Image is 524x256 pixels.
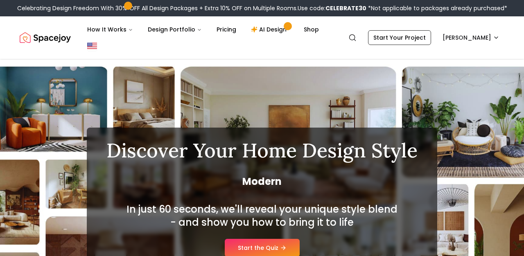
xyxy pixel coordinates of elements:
img: Spacejoy Logo [20,29,71,46]
button: [PERSON_NAME] [438,30,504,45]
button: Design Portfolio [141,21,208,38]
h1: Discover Your Home Design Style [106,141,418,160]
span: *Not applicable to packages already purchased* [366,4,507,12]
a: Start Your Project [368,30,431,45]
a: Spacejoy [20,29,71,46]
a: AI Design [244,21,296,38]
nav: Main [81,21,325,38]
img: United States [87,41,97,51]
h2: In just 60 seconds, we'll reveal your unique style blend - and show you how to bring it to life [124,203,400,229]
b: CELEBRATE30 [325,4,366,12]
span: Use code: [298,4,366,12]
a: Pricing [210,21,243,38]
nav: Global [20,16,504,59]
span: Modern [106,175,418,188]
div: Celebrating Design Freedom With 30% OFF All Design Packages + Extra 10% OFF on Multiple Rooms. [17,4,507,12]
button: How It Works [81,21,140,38]
a: Shop [297,21,325,38]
